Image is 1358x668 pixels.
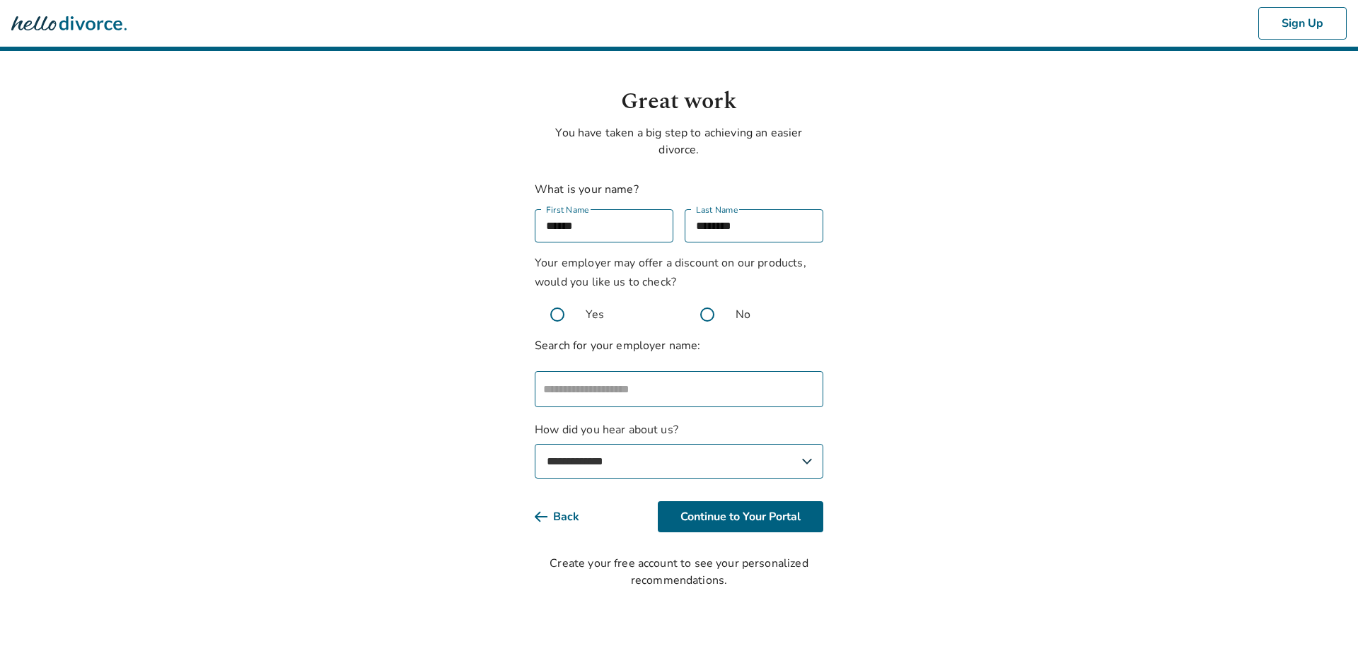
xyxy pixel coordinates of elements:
span: Yes [586,306,604,323]
h1: Great work [535,85,823,119]
label: Last Name [696,203,738,217]
button: Back [535,501,602,532]
label: First Name [546,203,589,217]
button: Sign Up [1258,7,1347,40]
div: Create your free account to see your personalized recommendations. [535,555,823,589]
label: Search for your employer name: [535,338,701,353]
select: How did you hear about us? [535,444,823,479]
p: You have taken a big step to achieving an easier divorce. [535,124,823,158]
label: How did you hear about us? [535,421,823,479]
label: What is your name? [535,182,639,197]
span: Your employer may offer a discount on our products, would you like us to check? [535,255,806,290]
span: No [736,306,750,323]
button: Continue to Your Portal [658,501,823,532]
iframe: Chat Widget [1287,600,1358,668]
